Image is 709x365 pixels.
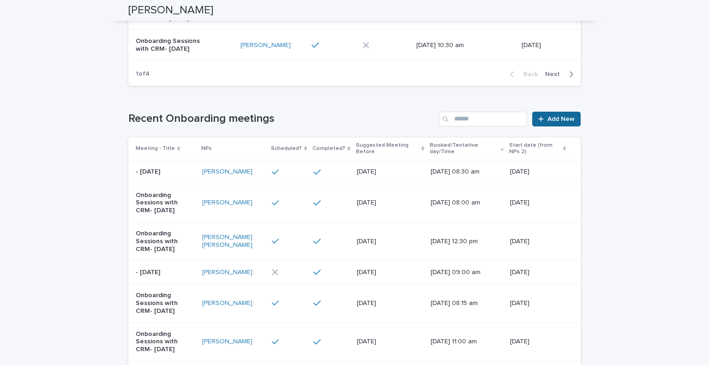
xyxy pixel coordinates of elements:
h1: Recent Onboarding meetings [128,112,435,126]
p: [DATE] [522,42,566,49]
p: Completed? [312,144,345,154]
p: [DATE] [510,168,566,176]
p: [DATE] [357,338,423,346]
tr: - [DATE][PERSON_NAME] [DATE][DATE] 08:30 am[DATE] [128,160,581,184]
p: [DATE] [357,299,423,307]
tr: Onboarding Sessions with CRM- [DATE][PERSON_NAME] [DATE][DATE] 11:00 am[DATE] [128,323,581,361]
p: [DATE] [510,299,566,307]
p: [DATE] [510,338,566,346]
p: NPs [201,144,212,154]
p: [DATE] 10:30 am [416,42,493,49]
a: Add New [532,112,581,126]
button: Back [503,70,541,78]
p: [DATE] [510,238,566,245]
a: [PERSON_NAME] [202,269,252,276]
p: Onboarding Sessions with CRM- [DATE] [136,191,195,215]
button: Next [541,70,581,78]
p: [DATE] [357,238,423,245]
span: Add New [547,116,575,122]
a: [PERSON_NAME] [PERSON_NAME] [202,233,264,249]
p: [DATE] [357,199,423,207]
p: [DATE] [357,269,423,276]
p: [DATE] 12:30 pm [431,238,497,245]
p: Suggested Meeting Before [356,140,419,157]
tr: Onboarding Sessions with CRM- [DATE][PERSON_NAME] [PERSON_NAME] [DATE][DATE] 12:30 pm[DATE] [128,222,581,260]
p: [DATE] 08:15 am [431,299,497,307]
p: Booked/Tentative day/Time [430,140,499,157]
span: Next [545,71,565,78]
tr: Onboarding Sessions with CRM- [DATE][PERSON_NAME] [DATE] 10:30 am[DATE] [128,30,581,61]
p: [DATE] [510,269,566,276]
p: Onboarding Sessions with CRM- [DATE] [136,330,195,353]
p: - [DATE] [136,269,195,276]
p: Onboarding Sessions with CRM- [DATE] [136,292,195,315]
p: - [DATE] [136,168,195,176]
input: Search [439,112,527,126]
tr: Onboarding Sessions with CRM- [DATE][PERSON_NAME] [DATE][DATE] 08:15 am[DATE] [128,284,581,323]
tr: - [DATE][PERSON_NAME] [DATE][DATE] 09:00 am[DATE] [128,261,581,284]
a: [PERSON_NAME] [240,42,291,49]
p: Start date (from NPs 2) [509,140,561,157]
p: Scheduled? [271,144,302,154]
span: Back [518,71,538,78]
p: Onboarding Sessions with CRM- [DATE] [136,230,195,253]
p: [DATE] 09:00 am [431,269,497,276]
a: [PERSON_NAME] [202,299,252,307]
p: Onboarding Sessions with CRM- [DATE] [136,37,213,53]
h2: [PERSON_NAME] [128,4,213,17]
p: [DATE] [357,168,423,176]
a: [PERSON_NAME] [202,338,252,346]
p: [DATE] 11:00 am [431,338,497,346]
a: [PERSON_NAME] [202,168,252,176]
p: [DATE] 08:00 am [431,199,497,207]
p: Meeting - Title [136,144,175,154]
p: [DATE] 08:30 am [431,168,497,176]
a: [PERSON_NAME] [202,199,252,207]
tr: Onboarding Sessions with CRM- [DATE][PERSON_NAME] [DATE][DATE] 08:00 am[DATE] [128,184,581,222]
p: [DATE] [510,199,566,207]
p: 1 of 4 [128,63,157,85]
